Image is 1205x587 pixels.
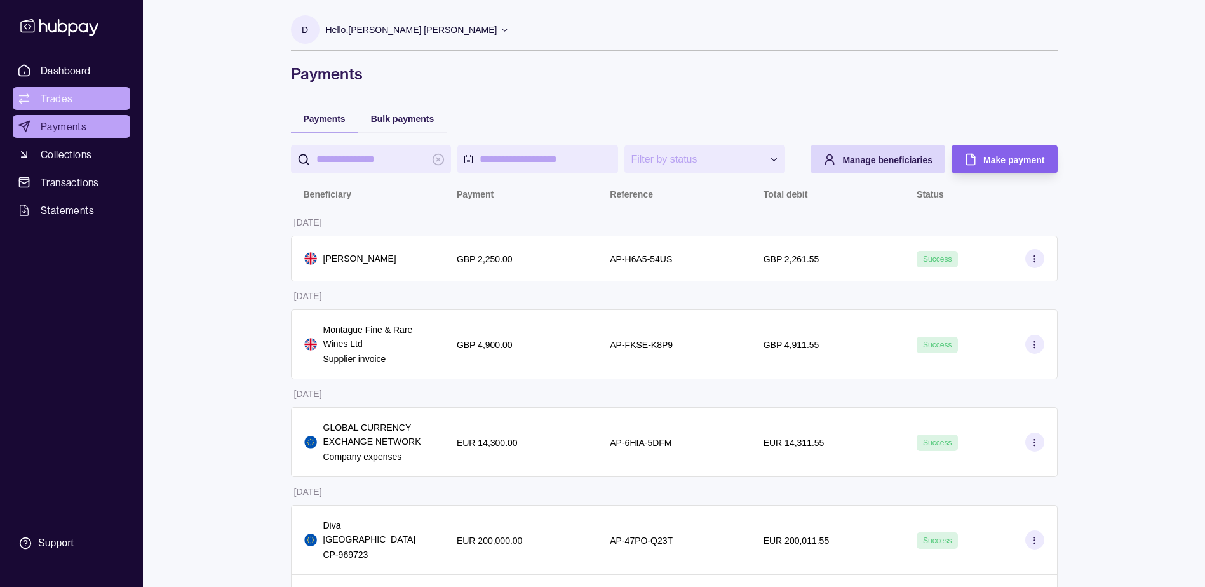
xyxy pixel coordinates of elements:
[610,536,673,546] p: AP-47PO-Q23T
[13,199,130,222] a: Statements
[610,254,672,264] p: AP-H6A5-54US
[610,340,673,350] p: AP-FKSE-K8P9
[610,189,653,199] p: Reference
[302,23,308,37] p: D
[842,155,932,165] span: Manage beneficiaries
[923,255,952,264] span: Success
[764,536,830,546] p: EUR 200,011.55
[610,438,671,448] p: AP-6HIA-5DFM
[41,147,91,162] span: Collections
[41,119,86,134] span: Payments
[304,114,346,124] span: Payments
[304,436,317,449] img: eu
[294,487,322,497] p: [DATE]
[764,254,819,264] p: GBP 2,261.55
[304,534,317,546] img: eu
[323,518,431,546] p: Diva [GEOGRAPHIC_DATA]
[323,450,431,464] p: Company expenses
[13,143,130,166] a: Collections
[811,145,945,173] button: Manage beneficiaries
[323,352,431,366] p: Supplier invoice
[952,145,1057,173] button: Make payment
[326,23,497,37] p: Hello, [PERSON_NAME] [PERSON_NAME]
[13,115,130,138] a: Payments
[764,438,825,448] p: EUR 14,311.55
[304,338,317,351] img: gb
[316,145,426,173] input: search
[304,252,317,265] img: gb
[13,59,130,82] a: Dashboard
[41,203,94,218] span: Statements
[294,217,322,227] p: [DATE]
[13,530,130,557] a: Support
[41,91,72,106] span: Trades
[323,421,431,449] p: GLOBAL CURRENCY EXCHANGE NETWORK
[13,171,130,194] a: Transactions
[323,548,431,562] p: CP-969723
[983,155,1044,165] span: Make payment
[294,291,322,301] p: [DATE]
[764,340,819,350] p: GBP 4,911.55
[457,536,523,546] p: EUR 200,000.00
[41,63,91,78] span: Dashboard
[457,438,518,448] p: EUR 14,300.00
[457,340,513,350] p: GBP 4,900.00
[38,536,74,550] div: Support
[923,438,952,447] span: Success
[294,389,322,399] p: [DATE]
[323,252,396,266] p: [PERSON_NAME]
[304,189,351,199] p: Beneficiary
[917,189,944,199] p: Status
[291,64,1058,84] h1: Payments
[457,254,513,264] p: GBP 2,250.00
[923,341,952,349] span: Success
[371,114,434,124] span: Bulk payments
[41,175,99,190] span: Transactions
[457,189,494,199] p: Payment
[13,87,130,110] a: Trades
[323,323,431,351] p: Montague Fine & Rare Wines Ltd
[923,536,952,545] span: Success
[764,189,808,199] p: Total debit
